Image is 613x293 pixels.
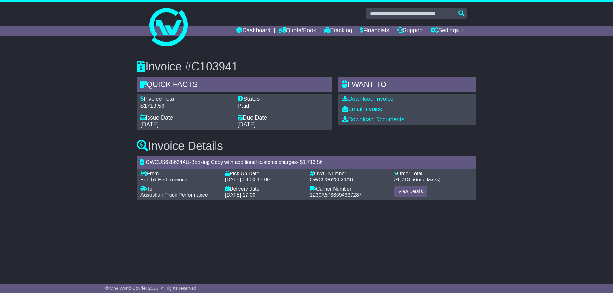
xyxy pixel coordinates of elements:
[225,171,303,177] div: Pick Up Date
[137,60,476,73] h3: Invoice #C103941
[342,96,393,102] a: Download Invoice
[324,26,352,36] a: Tracking
[394,186,427,197] a: View Details
[238,103,328,110] div: Paid
[140,186,219,192] div: To
[105,286,198,291] span: © One World Courier 2025. All rights reserved.
[310,177,353,182] span: OWCUS628624AU
[137,156,476,168] div: - - $
[191,159,297,165] span: Booking Copy with additional customs charges
[137,77,332,94] div: Quick Facts
[278,26,316,36] a: Quote/Book
[360,26,389,36] a: Financials
[137,140,476,152] h3: Invoice Details
[310,192,362,198] span: 1Z30A5738694337287
[140,121,231,128] div: [DATE]
[146,159,189,165] span: OWCUS628624AU
[338,77,476,94] div: I WANT to
[238,121,328,128] div: [DATE]
[431,26,459,36] a: Settings
[394,177,473,183] div: $ (inc taxes)
[140,171,219,177] div: From
[140,192,208,198] span: Australian Truck Performance
[225,186,303,192] div: Delivery date
[225,177,303,183] div: -
[303,159,322,165] span: 1,713.56
[225,177,255,182] span: [DATE] 09:00
[342,116,404,122] a: Download Documents
[238,96,328,103] div: Status
[140,114,231,121] div: Issue Date
[140,96,231,103] div: Invoice Total
[236,26,270,36] a: Dashboard
[397,177,417,182] span: 1,713.56
[140,103,231,110] div: $1713.56
[310,186,388,192] div: Carrier Number
[394,171,473,177] div: Order Total
[257,177,270,182] span: 17:00
[238,114,328,121] div: Due Date
[225,192,255,198] span: [DATE] 17:00
[342,106,382,112] a: Email Invoice
[310,171,388,177] div: OWC Number
[140,177,187,182] span: Full Tilt Performance
[397,26,423,36] a: Support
